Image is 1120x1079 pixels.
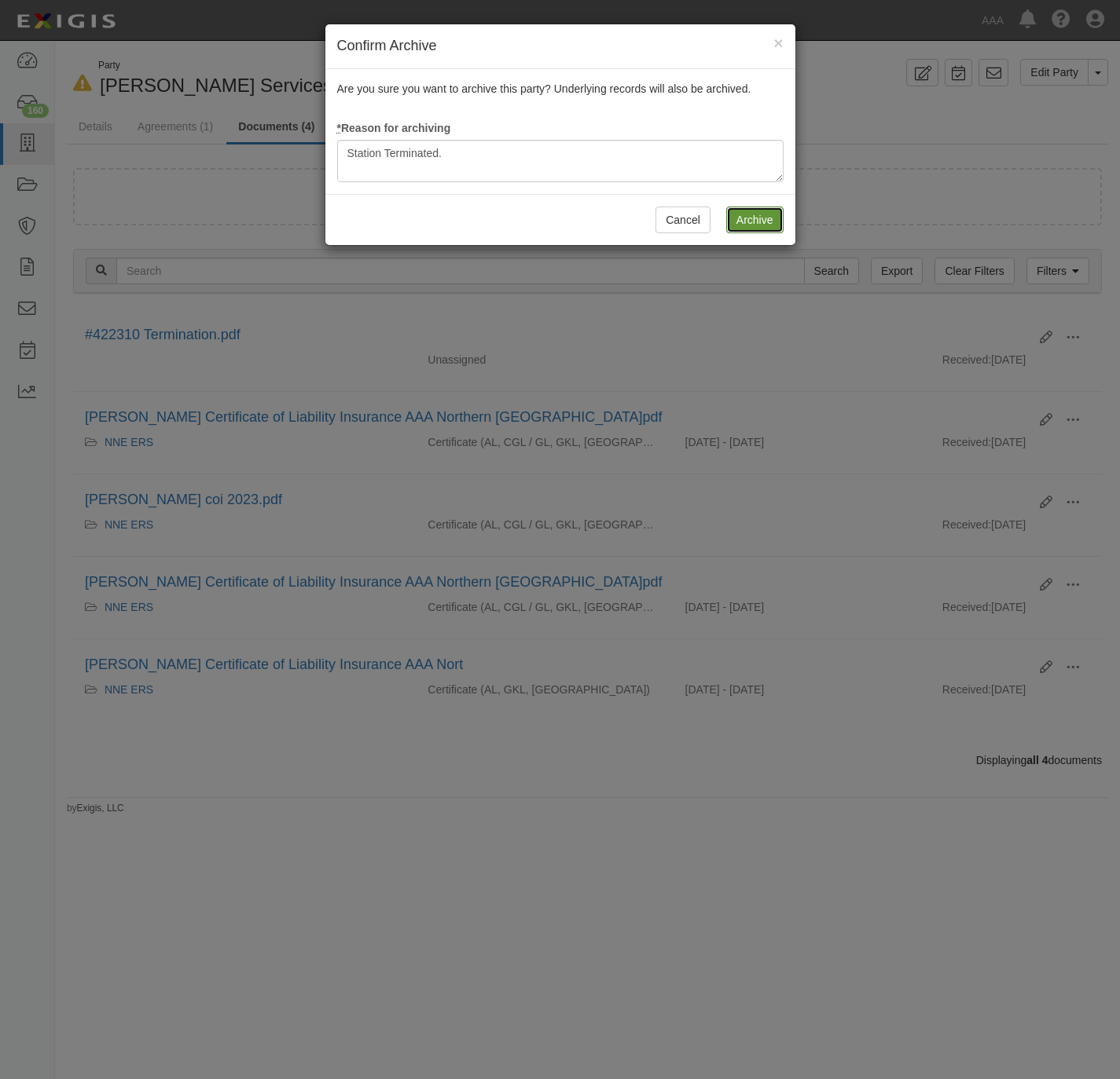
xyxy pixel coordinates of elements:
span: × [773,34,783,52]
h4: Confirm Archive [337,36,784,57]
button: Close [773,35,783,51]
div: Are you sure you want to archive this party? Underlying records will also be archived. [325,69,795,194]
input: Archive [726,207,784,233]
button: Cancel [655,207,711,233]
abbr: required [337,122,341,134]
label: Reason for archiving [337,120,451,136]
